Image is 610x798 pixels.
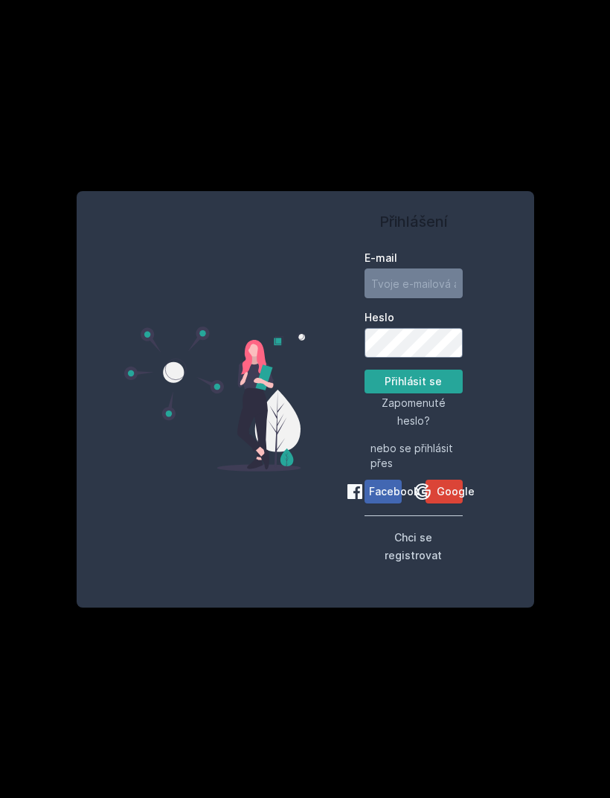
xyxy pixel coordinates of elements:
button: Facebook [365,480,402,503]
button: Přihlásit se [365,370,463,393]
input: Tvoje e-mailová adresa [365,268,463,298]
span: Zapomenuté heslo? [382,396,446,427]
span: nebo se přihlásit přes [370,441,457,471]
label: E-mail [365,251,463,266]
span: Facebook [369,484,420,499]
h1: Přihlášení [365,210,463,233]
label: Heslo [365,310,463,325]
button: Chci se registrovat [365,528,463,564]
span: Google [437,484,475,499]
span: Chci se registrovat [385,531,442,562]
button: Google [426,480,463,503]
